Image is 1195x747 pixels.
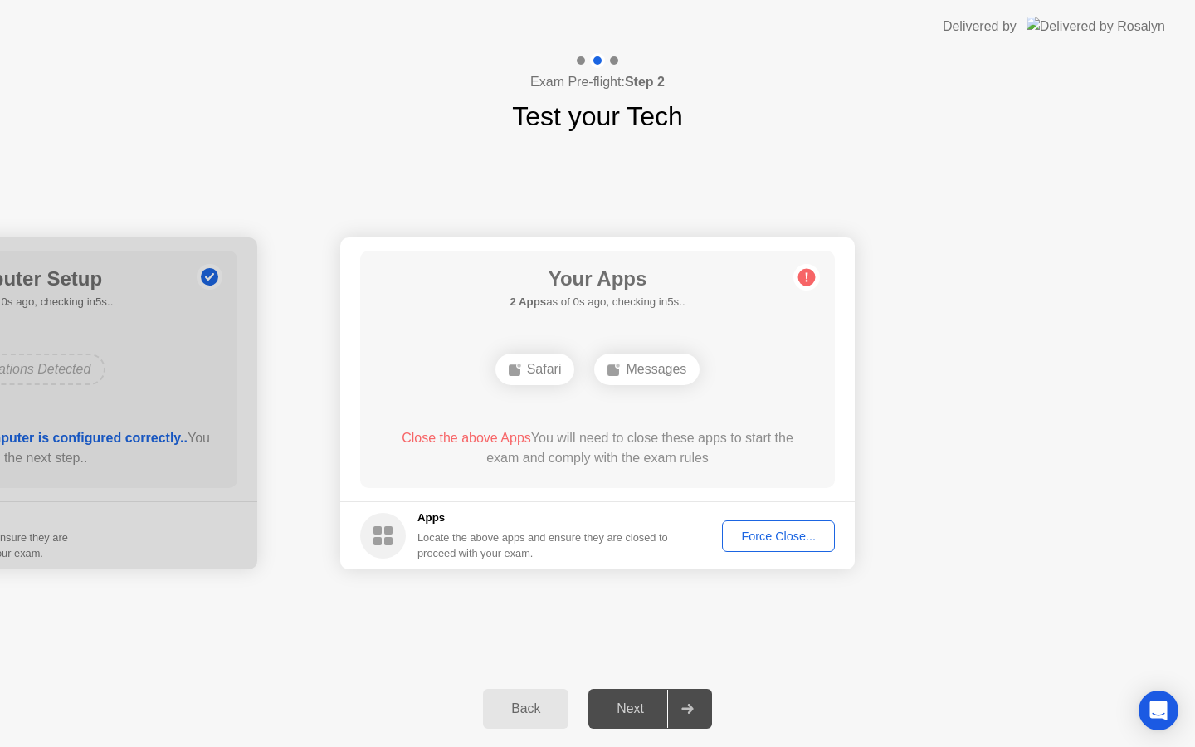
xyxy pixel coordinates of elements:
[594,354,700,385] div: Messages
[417,510,669,526] h5: Apps
[402,431,531,445] span: Close the above Apps
[1027,17,1165,36] img: Delivered by Rosalyn
[510,295,546,308] b: 2 Apps
[483,689,568,729] button: Back
[625,75,665,89] b: Step 2
[488,701,563,716] div: Back
[510,264,685,294] h1: Your Apps
[510,294,685,310] h5: as of 0s ago, checking in5s..
[530,72,665,92] h4: Exam Pre-flight:
[722,520,835,552] button: Force Close...
[512,96,683,136] h1: Test your Tech
[588,689,712,729] button: Next
[943,17,1017,37] div: Delivered by
[1139,691,1178,730] div: Open Intercom Messenger
[728,530,829,543] div: Force Close...
[495,354,575,385] div: Safari
[384,428,812,468] div: You will need to close these apps to start the exam and comply with the exam rules
[593,701,667,716] div: Next
[417,530,669,561] div: Locate the above apps and ensure they are closed to proceed with your exam.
